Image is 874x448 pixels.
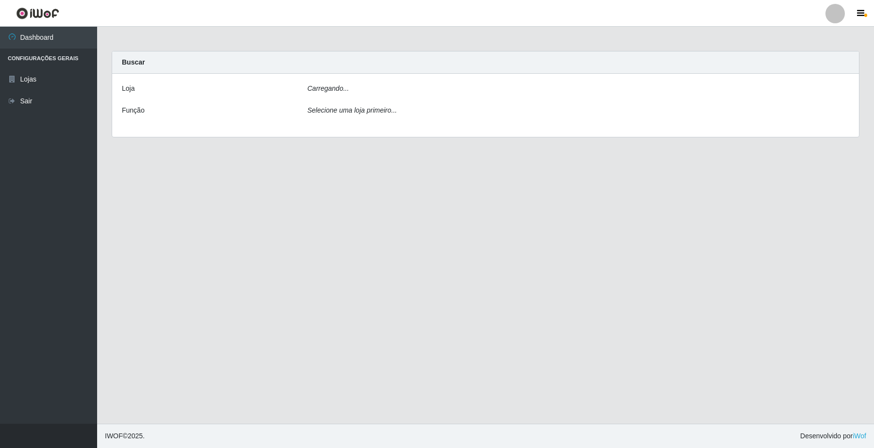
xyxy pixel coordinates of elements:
span: IWOF [105,432,123,440]
a: iWof [853,432,866,440]
i: Carregando... [307,84,349,92]
label: Função [122,105,145,116]
strong: Buscar [122,58,145,66]
span: Desenvolvido por [800,431,866,441]
i: Selecione uma loja primeiro... [307,106,397,114]
img: CoreUI Logo [16,7,59,19]
label: Loja [122,83,134,94]
span: © 2025 . [105,431,145,441]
